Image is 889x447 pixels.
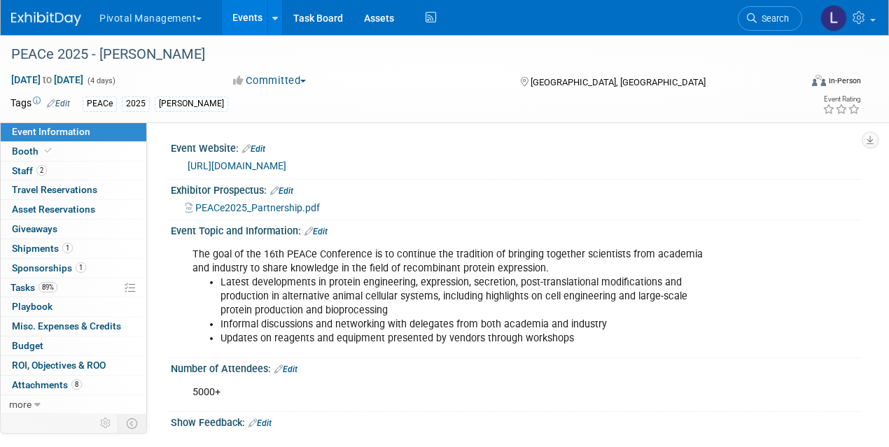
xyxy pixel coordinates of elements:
[270,186,293,196] a: Edit
[62,243,73,253] span: 1
[171,358,861,376] div: Number of Attendees:
[1,180,146,199] a: Travel Reservations
[122,97,150,111] div: 2025
[12,126,90,137] span: Event Information
[183,378,724,406] div: 5000+
[738,6,802,31] a: Search
[45,147,52,155] i: Booth reservation complete
[10,282,57,293] span: Tasks
[242,144,265,154] a: Edit
[71,379,82,390] span: 8
[1,239,146,258] a: Shipments1
[86,76,115,85] span: (4 days)
[12,379,82,390] span: Attachments
[118,414,147,432] td: Toggle Event Tabs
[1,356,146,375] a: ROI, Objectives & ROO
[183,241,724,353] div: The goal of the 16th PEACe Conference is to continue the tradition of bringing together scientist...
[820,5,847,31] img: Leslie Pelton
[1,317,146,336] a: Misc. Expenses & Credits
[188,160,286,171] a: [URL][DOMAIN_NAME]
[38,282,57,292] span: 89%
[185,202,320,213] a: PEACe2025_Partnership.pdf
[12,262,86,274] span: Sponsorships
[171,220,861,239] div: Event Topic and Information:
[47,99,70,108] a: Edit
[531,77,706,87] span: [GEOGRAPHIC_DATA], [GEOGRAPHIC_DATA]
[12,223,57,234] span: Giveaways
[12,320,121,332] span: Misc. Expenses & Credits
[1,297,146,316] a: Playbook
[822,96,860,103] div: Event Rating
[171,412,861,430] div: Show Feedback:
[1,395,146,414] a: more
[1,162,146,180] a: Staff2
[10,73,84,86] span: [DATE] [DATE]
[757,13,789,24] span: Search
[12,204,95,215] span: Asset Reservations
[41,74,54,85] span: to
[1,278,146,297] a: Tasks89%
[94,414,118,432] td: Personalize Event Tab Strip
[1,220,146,239] a: Giveaways
[171,138,861,156] div: Event Website:
[12,146,55,157] span: Booth
[155,97,228,111] div: [PERSON_NAME]
[12,301,52,312] span: Playbook
[195,202,320,213] span: PEACe2025_Partnership.pdf
[1,376,146,395] a: Attachments8
[220,276,716,318] li: Latest developments in protein engineering, expression, secretion, post-translational modificatio...
[12,243,73,254] span: Shipments
[6,42,788,67] div: PEACe 2025 - [PERSON_NAME]
[1,122,146,141] a: Event Information
[220,332,716,346] li: Updates on reagents and equipment presented by vendors through workshops
[76,262,86,273] span: 1
[1,259,146,278] a: Sponsorships1
[737,73,862,94] div: Event Format
[828,76,861,86] div: In-Person
[228,73,311,88] button: Committed
[1,200,146,219] a: Asset Reservations
[12,360,106,371] span: ROI, Objectives & ROO
[248,418,272,428] a: Edit
[304,227,328,236] a: Edit
[1,336,146,355] a: Budget
[12,340,43,351] span: Budget
[171,180,861,198] div: Exhibitor Prospectus:
[1,142,146,161] a: Booth
[9,399,31,410] span: more
[83,97,117,111] div: PEACe
[12,165,47,176] span: Staff
[274,364,297,374] a: Edit
[10,96,70,112] td: Tags
[11,12,81,26] img: ExhibitDay
[812,75,826,86] img: Format-Inperson.png
[12,184,97,195] span: Travel Reservations
[36,165,47,176] span: 2
[220,318,716,332] li: Informal discussions and networking with delegates from both academia and industry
